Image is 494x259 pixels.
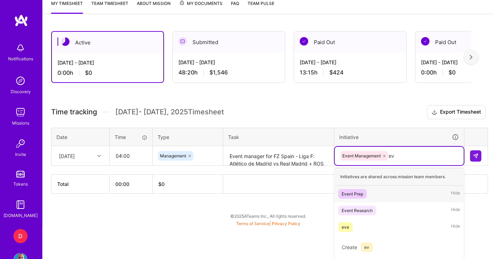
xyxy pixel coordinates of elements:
[342,223,349,231] div: eve
[12,119,29,127] div: Missions
[272,221,300,226] a: Privacy Policy
[451,206,460,215] span: Hide
[160,153,186,158] span: Management
[173,31,285,53] div: Submitted
[451,189,460,199] span: Hide
[59,152,75,159] div: [DATE]
[451,222,460,232] span: Hide
[300,69,401,76] div: 13:15 h
[15,151,26,158] div: Invite
[223,128,334,146] th: Task
[361,242,373,252] span: ev
[342,153,381,158] span: Event Management
[51,128,110,146] th: Date
[13,74,28,88] img: discovery
[470,55,472,60] img: right
[97,154,101,158] i: icon Chevron
[42,207,494,225] div: © 2025 ATeams Inc., All rights reserved.
[236,221,300,226] span: |
[13,229,28,243] div: D
[4,212,38,219] div: [DOMAIN_NAME]
[236,221,269,226] a: Terms of Service
[14,14,28,27] img: logo
[61,37,69,46] img: Active
[11,88,31,95] div: Discovery
[329,69,343,76] span: $424
[427,105,486,119] button: Export Timesheet
[57,59,158,66] div: [DATE] - [DATE]
[339,133,459,141] div: Initiative
[294,31,406,53] div: Paid Out
[421,37,429,46] img: Paid Out
[16,171,25,177] img: tokens
[13,41,28,55] img: bell
[12,229,29,243] a: D
[110,175,153,194] th: 00:00
[115,108,224,116] span: [DATE] - [DATE] , 2025 Timesheet
[209,69,228,76] span: $1,546
[473,153,478,159] img: Submit
[342,190,363,198] div: Event Prep
[51,175,110,194] th: Total
[13,180,28,188] div: Tokens
[13,105,28,119] img: teamwork
[338,239,460,255] div: Create
[153,128,223,146] th: Type
[51,108,97,116] span: Time tracking
[178,69,279,76] div: 48:20 h
[115,133,147,141] div: Time
[110,146,152,165] input: HH:MM
[85,69,92,77] span: $0
[57,69,158,77] div: 0:00 h
[470,150,482,162] div: null
[178,37,187,46] img: Submitted
[224,147,333,165] textarea: Event manager for FZ Spain - Liga F: Atlético de Madrid vs Real Madrid + ROS prep
[13,198,28,212] img: guide book
[335,168,464,186] div: Initiatives are shared across mission team members.
[449,69,456,76] span: $0
[300,59,401,66] div: [DATE] - [DATE]
[248,1,274,6] span: Team Pulse
[13,137,28,151] img: Invite
[52,32,163,53] div: Active
[342,207,373,214] div: Event Research
[158,181,165,187] span: $ 0
[178,59,279,66] div: [DATE] - [DATE]
[432,109,437,116] i: icon Download
[8,55,33,62] div: Notifications
[300,37,308,46] img: Paid Out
